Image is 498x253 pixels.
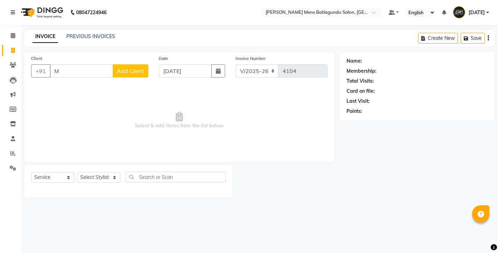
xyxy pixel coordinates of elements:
div: Membership: [347,67,377,75]
input: Search by Name/Mobile/Email/Code [50,64,113,78]
label: Date [159,55,168,62]
label: Client [31,55,42,62]
div: Card on file: [347,88,375,95]
span: Add Client [117,67,144,74]
button: Create New [418,33,458,44]
button: Add Client [113,64,148,78]
input: Search or Scan [126,172,226,182]
button: +91 [31,64,50,78]
div: Total Visits: [347,78,374,85]
span: [DATE] [469,9,485,16]
b: 08047224946 [76,3,107,22]
button: Save [461,33,485,44]
img: Raja [453,6,465,18]
span: Select & add items from the list below [31,86,328,155]
a: INVOICE [33,30,58,43]
a: PREVIOUS INVOICES [66,33,115,39]
div: Points: [347,108,362,115]
div: Last Visit: [347,98,370,105]
label: Invoice Number [236,55,266,62]
iframe: chat widget [469,225,491,246]
div: Name: [347,57,362,65]
img: logo [18,3,65,22]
